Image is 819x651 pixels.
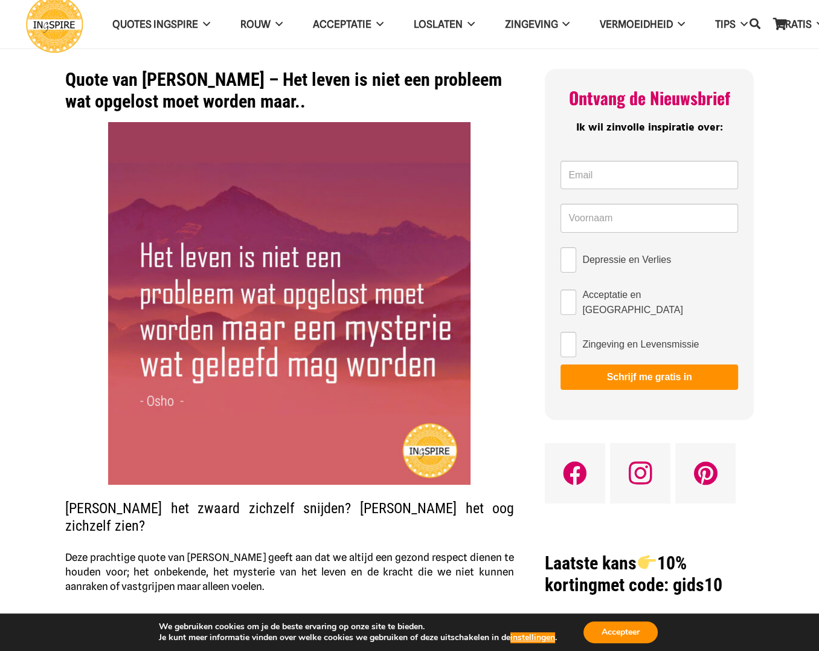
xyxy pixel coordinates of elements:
[585,9,700,40] a: VERMOEIDHEID
[560,332,576,357] input: Zingeving en Levensmissie
[313,18,371,30] span: Acceptatie
[560,364,737,390] button: Schrijf me gratis in
[610,443,670,504] a: Instagram
[112,18,198,30] span: QUOTES INGSPIRE
[638,553,656,571] img: 👉
[298,9,399,40] a: Acceptatie
[65,609,514,642] h2: Quote van [PERSON_NAME]
[560,161,737,190] input: Email
[600,18,673,30] span: VERMOEIDHEID
[582,287,737,317] span: Acceptatie en [GEOGRAPHIC_DATA]
[65,485,514,535] h2: [PERSON_NAME] het zwaard zichzelf snijden? [PERSON_NAME] het oog zichzelf zien?
[715,18,736,30] span: TIPS
[583,621,658,643] button: Accepteer
[97,9,225,40] a: QUOTES INGSPIRE
[582,337,699,352] span: Zingeving en Levensmissie
[560,204,737,233] input: Voornaam
[399,9,490,40] a: Loslaten
[576,119,722,137] span: Ik wil zinvolle inspiratie over:
[560,247,576,273] input: Depressie en Verlies
[545,443,605,504] a: Facebook
[65,550,514,594] p: Deze prachtige quote van [PERSON_NAME] geeft aan dat we altijd een gezond respect dienen te houde...
[675,443,736,504] a: Pinterest
[510,632,555,643] button: instellingen
[700,9,763,40] a: TIPS
[240,18,271,30] span: ROUW
[582,252,671,267] span: Depressie en Verlies
[778,18,812,30] span: GRATIS
[489,9,585,40] a: Zingeving
[159,632,557,643] p: Je kunt meer informatie vinden over welke cookies we gebruiken of deze uitschakelen in de .
[65,69,514,112] h1: Quote van [PERSON_NAME] – Het leven is niet een probleem wat opgelost moet worden maar..
[545,552,754,596] h1: met code: gids10
[225,9,298,40] a: ROUW
[560,290,576,315] input: Acceptatie en [GEOGRAPHIC_DATA]
[568,85,730,110] span: Ontvang de Nieuwsbrief
[159,621,557,632] p: We gebruiken cookies om je de beste ervaring op onze site te bieden.
[545,552,687,595] strong: Laatste kans 10% korting
[504,18,557,30] span: Zingeving
[743,10,767,39] a: Zoeken
[414,18,463,30] span: Loslaten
